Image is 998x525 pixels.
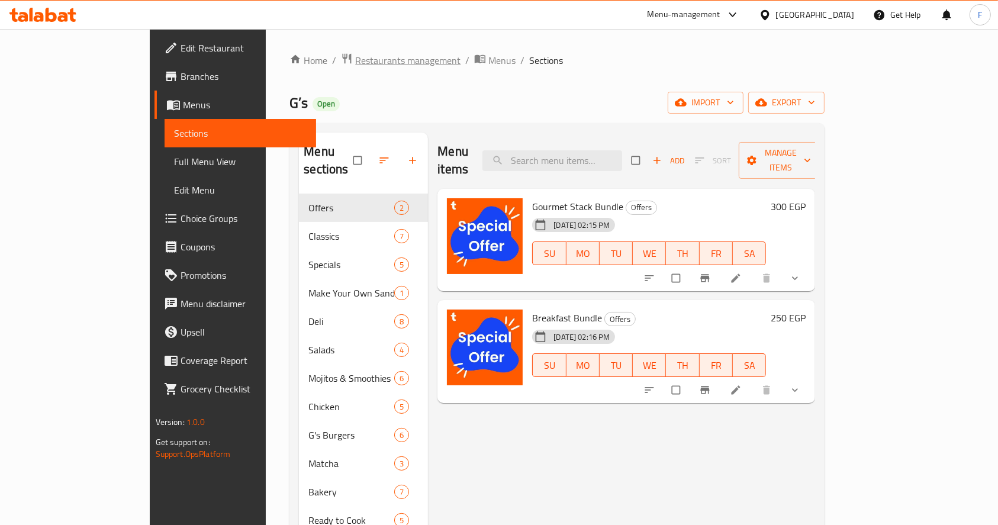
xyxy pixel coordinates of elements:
[604,312,636,326] div: Offers
[313,97,340,111] div: Open
[395,487,408,498] span: 7
[308,428,394,442] div: G's Burgers
[692,377,720,403] button: Branch-specific-item
[183,98,307,112] span: Menus
[154,91,317,119] a: Menus
[633,241,666,265] button: WE
[665,379,690,401] span: Select to update
[181,211,307,226] span: Choice Groups
[677,95,734,110] span: import
[154,62,317,91] a: Branches
[978,8,982,21] span: F
[549,220,614,231] span: [DATE] 02:15 PM
[181,240,307,254] span: Coupons
[700,353,733,377] button: FR
[308,456,394,471] span: Matcha
[665,267,690,289] span: Select to update
[394,257,409,272] div: items
[156,446,231,462] a: Support.OpsPlatform
[549,331,614,343] span: [DATE] 02:16 PM
[308,229,394,243] span: Classics
[394,400,409,414] div: items
[308,201,394,215] div: Offers
[532,353,566,377] button: SU
[666,241,699,265] button: TH
[395,259,408,270] span: 5
[636,265,665,291] button: sort-choices
[332,53,336,67] li: /
[154,289,317,318] a: Menu disclaimer
[771,198,806,215] h6: 300 EGP
[447,310,523,385] img: Breakfast Bundle
[308,400,394,414] div: Chicken
[308,314,394,328] span: Deli
[395,316,408,327] span: 8
[156,414,185,430] span: Version:
[648,8,720,22] div: Menu-management
[447,198,523,274] img: Gourmet Stack Bundle
[395,430,408,441] span: 6
[571,245,595,262] span: MO
[482,150,622,171] input: search
[154,318,317,346] a: Upsell
[532,198,623,215] span: Gourmet Stack Bundle
[308,485,394,499] span: Bakery
[181,382,307,396] span: Grocery Checklist
[165,147,317,176] a: Full Menu View
[299,449,428,478] div: Matcha3
[395,401,408,413] span: 5
[299,364,428,392] div: Mojitos & Smoothies6
[165,176,317,204] a: Edit Menu
[154,34,317,62] a: Edit Restaurant
[181,69,307,83] span: Branches
[687,152,739,170] span: Select section first
[626,201,656,214] span: Offers
[186,414,205,430] span: 1.0.0
[520,53,524,67] li: /
[355,53,461,67] span: Restaurants management
[754,377,782,403] button: delete
[704,357,728,374] span: FR
[299,421,428,449] div: G's Burgers6
[154,375,317,403] a: Grocery Checklist
[395,344,408,356] span: 4
[730,272,744,284] a: Edit menu item
[299,307,428,336] div: Deli8
[308,371,394,385] span: Mojitos & Smoothies
[299,279,428,307] div: Make Your Own Sandwich1
[346,149,371,172] span: Select all sections
[308,286,394,300] div: Make Your Own Sandwich
[789,384,801,396] svg: Show Choices
[174,183,307,197] span: Edit Menu
[789,272,801,284] svg: Show Choices
[437,143,468,178] h2: Menu items
[154,261,317,289] a: Promotions
[633,353,666,377] button: WE
[532,241,566,265] button: SU
[666,353,699,377] button: TH
[394,229,409,243] div: items
[394,314,409,328] div: items
[299,222,428,250] div: Classics7
[566,353,600,377] button: MO
[395,288,408,299] span: 1
[465,53,469,67] li: /
[537,245,561,262] span: SU
[394,485,409,499] div: items
[395,202,408,214] span: 2
[154,346,317,375] a: Coverage Report
[299,250,428,279] div: Specials5
[782,377,810,403] button: show more
[395,458,408,469] span: 3
[395,231,408,242] span: 7
[341,53,461,68] a: Restaurants management
[488,53,516,67] span: Menus
[308,257,394,272] span: Specials
[181,41,307,55] span: Edit Restaurant
[394,201,409,215] div: items
[626,201,657,215] div: Offers
[308,343,394,357] span: Salads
